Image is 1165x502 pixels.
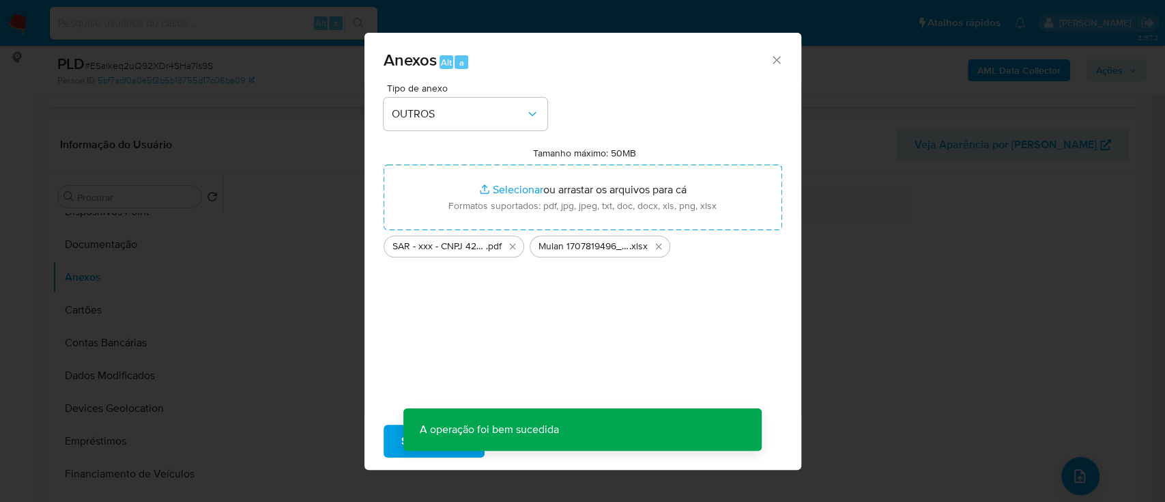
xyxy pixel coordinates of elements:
[384,425,485,458] button: Subir arquivo
[504,238,521,255] button: Excluir SAR - xxx - CNPJ 42319375000240 - AIZE LOJA DIGITAL LTDA.pdf
[508,426,552,456] span: Cancelar
[392,240,486,253] span: SAR - xxx - CNPJ 42319375000240 - AIZE LOJA DIGITAL LTDA
[770,53,782,66] button: Fechar
[384,48,437,72] span: Anexos
[441,56,452,69] span: Alt
[403,408,575,451] p: A operação foi bem sucedida
[538,240,629,253] span: Mulan 1707819496_2025_09_02_14_25_19
[384,230,782,257] ul: Arquivos selecionados
[629,240,648,253] span: .xlsx
[650,238,667,255] button: Excluir Mulan 1707819496_2025_09_02_14_25_19.xlsx
[392,107,526,121] span: OUTROS
[384,98,547,130] button: OUTROS
[401,426,467,456] span: Subir arquivo
[486,240,502,253] span: .pdf
[387,83,551,93] span: Tipo de anexo
[533,147,636,159] label: Tamanho máximo: 50MB
[459,56,464,69] span: a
